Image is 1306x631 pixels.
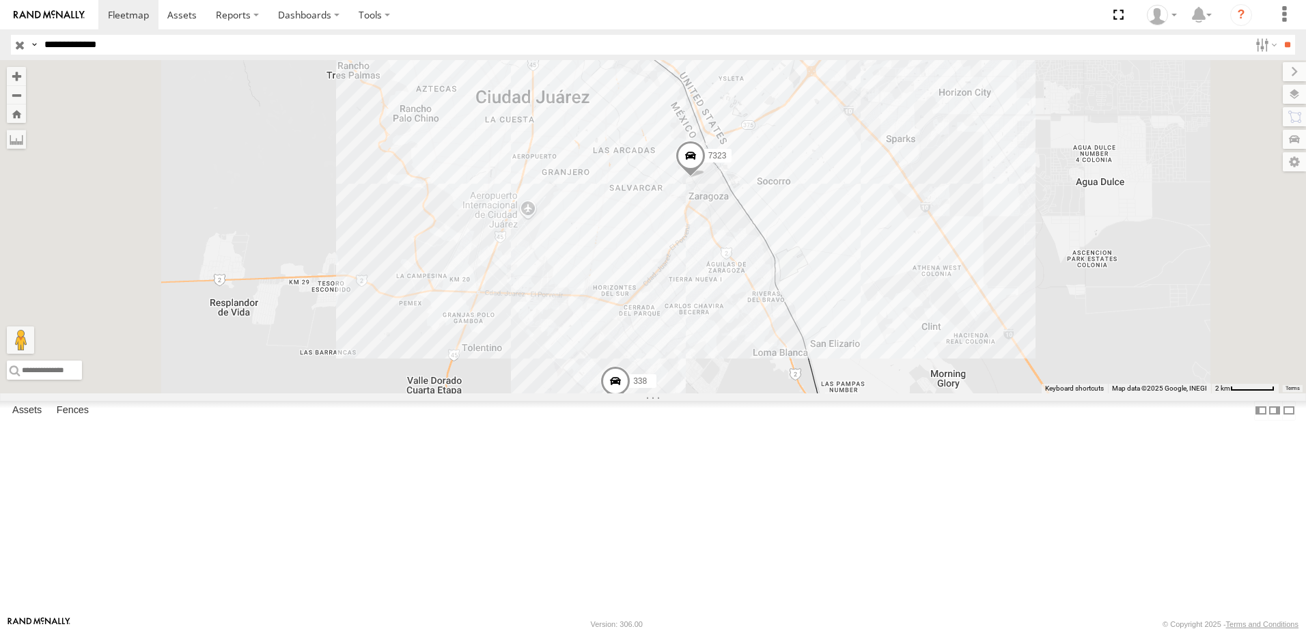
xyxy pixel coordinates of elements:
i: ? [1230,4,1252,26]
label: Search Query [29,35,40,55]
button: Zoom out [7,85,26,104]
div: © Copyright 2025 - [1163,620,1298,628]
button: Map Scale: 2 km per 61 pixels [1211,384,1279,393]
button: Zoom in [7,67,26,85]
span: 2 km [1215,384,1230,392]
div: Version: 306.00 [591,620,643,628]
label: Dock Summary Table to the Right [1268,401,1281,421]
span: Map data ©2025 Google, INEGI [1112,384,1207,392]
label: Measure [7,130,26,149]
span: 338 [633,376,647,386]
label: Dock Summary Table to the Left [1254,401,1268,421]
a: Visit our Website [8,617,70,631]
button: Zoom Home [7,104,26,123]
label: Map Settings [1283,152,1306,171]
label: Assets [5,401,48,420]
button: Keyboard shortcuts [1045,384,1104,393]
span: 7323 [708,151,727,160]
button: Drag Pegman onto the map to open Street View [7,326,34,354]
img: rand-logo.svg [14,10,85,20]
a: Terms (opens in new tab) [1286,386,1300,391]
a: Terms and Conditions [1226,620,1298,628]
div: omar hernandez [1142,5,1182,25]
label: Fences [50,401,96,420]
label: Hide Summary Table [1282,401,1296,421]
label: Search Filter Options [1250,35,1279,55]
